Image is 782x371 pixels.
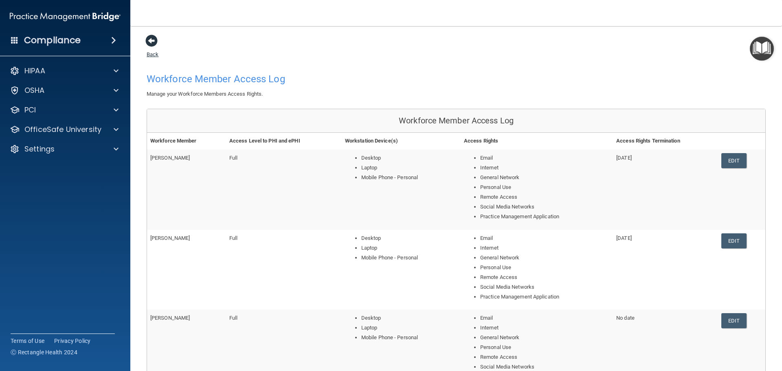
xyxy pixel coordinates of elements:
h4: Compliance [24,35,81,46]
span: Manage your Workforce Members Access Rights. [147,91,263,97]
li: General Network [480,173,610,182]
li: Laptop [361,243,457,253]
a: OfficeSafe University [10,125,119,134]
li: Mobile Phone - Personal [361,173,457,182]
a: Terms of Use [11,337,44,345]
th: Access Level to PHI and ePHI [226,133,342,149]
li: General Network [480,333,610,342]
li: Social Media Networks [480,202,610,212]
span: [PERSON_NAME] [150,235,190,241]
li: Desktop [361,313,457,323]
a: Edit [721,153,746,168]
a: Edit [721,233,746,248]
li: General Network [480,253,610,263]
button: Open Resource Center [750,37,774,61]
p: PCI [24,105,36,115]
li: Remote Access [480,192,610,202]
span: Ⓒ Rectangle Health 2024 [11,348,77,356]
p: Settings [24,144,55,154]
h4: Workforce Member Access Log [147,74,450,84]
p: OSHA [24,86,45,95]
li: Internet [480,163,610,173]
li: Mobile Phone - Personal [361,253,457,263]
li: Desktop [361,233,457,243]
li: Personal Use [480,182,610,192]
li: Personal Use [480,342,610,352]
span: Full [229,155,237,161]
a: Privacy Policy [54,337,91,345]
li: Desktop [361,153,457,163]
th: Workstation Device(s) [342,133,461,149]
img: PMB logo [10,9,121,25]
a: PCI [10,105,119,115]
li: Social Media Networks [480,282,610,292]
li: Email [480,153,610,163]
p: OfficeSafe University [24,125,101,134]
span: [DATE] [616,235,632,241]
li: Remote Access [480,272,610,282]
p: HIPAA [24,66,45,76]
li: Laptop [361,323,457,333]
th: Access Rights Termination [613,133,718,149]
li: Email [480,233,610,243]
span: Full [229,315,237,321]
li: Practice Management Application [480,212,610,222]
li: Personal Use [480,263,610,272]
iframe: Drift Widget Chat Controller [641,313,772,346]
li: Email [480,313,610,323]
span: [DATE] [616,155,632,161]
th: Access Rights [461,133,613,149]
th: Workforce Member [147,133,226,149]
span: [PERSON_NAME] [150,155,190,161]
li: Internet [480,323,610,333]
li: Internet [480,243,610,253]
li: Laptop [361,163,457,173]
span: Full [229,235,237,241]
li: Mobile Phone - Personal [361,333,457,342]
li: Practice Management Application [480,292,610,302]
a: OSHA [10,86,119,95]
a: Back [147,42,158,57]
li: Remote Access [480,352,610,362]
span: No date [616,315,635,321]
a: Settings [10,144,119,154]
span: [PERSON_NAME] [150,315,190,321]
div: Workforce Member Access Log [147,109,765,133]
a: HIPAA [10,66,119,76]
